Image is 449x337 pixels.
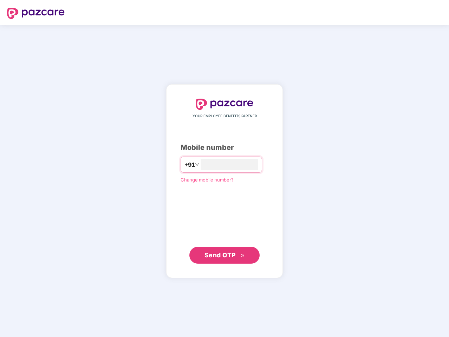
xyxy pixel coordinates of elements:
[204,251,236,259] span: Send OTP
[7,8,65,19] img: logo
[181,142,268,153] div: Mobile number
[195,163,199,167] span: down
[196,99,253,110] img: logo
[189,247,260,264] button: Send OTPdouble-right
[193,113,257,119] span: YOUR EMPLOYEE BENEFITS PARTNER
[181,177,234,183] a: Change mobile number?
[240,253,245,258] span: double-right
[184,160,195,169] span: +91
